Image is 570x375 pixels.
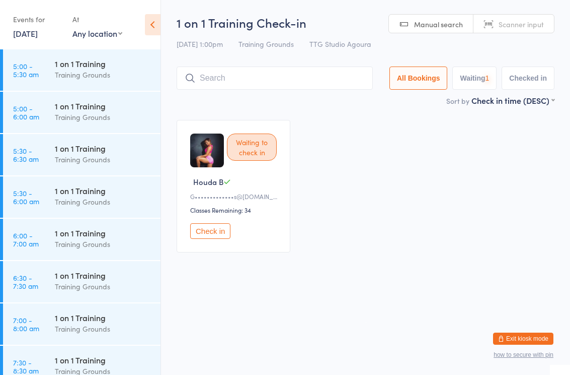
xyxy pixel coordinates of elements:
[485,74,490,82] div: 1
[55,143,152,154] div: 1 on 1 Training
[13,104,39,120] time: 5:00 - 6:00 am
[55,111,152,123] div: Training Grounds
[177,14,554,31] h2: 1 on 1 Training Check-in
[190,134,224,167] img: image1720831047.png
[190,206,280,214] div: Classes Remaining: 34
[3,134,160,175] a: 5:30 -6:30 am1 on 1 TrainingTraining Grounds
[389,67,448,90] button: All Bookings
[55,312,152,323] div: 1 on 1 Training
[227,134,277,161] div: Waiting to check in
[190,223,230,239] button: Check in
[3,176,160,218] a: 5:30 -6:00 am1 on 1 TrainingTraining Grounds
[13,316,39,332] time: 7:00 - 8:00 am
[55,354,152,365] div: 1 on 1 Training
[13,62,39,78] time: 5:00 - 5:30 am
[3,92,160,133] a: 5:00 -6:00 am1 on 1 TrainingTraining Grounds
[13,11,62,28] div: Events for
[55,69,152,81] div: Training Grounds
[193,176,223,187] span: Houda B
[493,333,553,345] button: Exit kiosk mode
[13,231,39,247] time: 6:00 - 7:00 am
[13,147,39,163] time: 5:30 - 6:30 am
[3,49,160,91] a: 5:00 -5:30 am1 on 1 TrainingTraining Grounds
[309,39,371,49] span: TTG Studio Agoura
[55,196,152,208] div: Training Grounds
[55,238,152,250] div: Training Grounds
[55,58,152,69] div: 1 on 1 Training
[3,219,160,260] a: 6:00 -7:00 am1 on 1 TrainingTraining Grounds
[452,67,497,90] button: Waiting1
[190,192,280,201] div: G•••••••••••••s@[DOMAIN_NAME]
[13,358,39,374] time: 7:30 - 8:30 am
[502,67,554,90] button: Checked in
[72,11,122,28] div: At
[55,185,152,196] div: 1 on 1 Training
[238,39,294,49] span: Training Grounds
[55,154,152,165] div: Training Grounds
[414,19,463,29] span: Manual search
[55,270,152,281] div: 1 on 1 Training
[177,39,223,49] span: [DATE] 1:00pm
[471,95,554,106] div: Check in time (DESC)
[55,227,152,238] div: 1 on 1 Training
[13,189,39,205] time: 5:30 - 6:00 am
[55,100,152,111] div: 1 on 1 Training
[499,19,544,29] span: Scanner input
[55,323,152,335] div: Training Grounds
[72,28,122,39] div: Any location
[55,281,152,292] div: Training Grounds
[177,67,373,90] input: Search
[13,28,38,39] a: [DATE]
[446,96,469,106] label: Sort by
[13,274,38,290] time: 6:30 - 7:30 am
[3,261,160,302] a: 6:30 -7:30 am1 on 1 TrainingTraining Grounds
[3,303,160,345] a: 7:00 -8:00 am1 on 1 TrainingTraining Grounds
[494,351,553,358] button: how to secure with pin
